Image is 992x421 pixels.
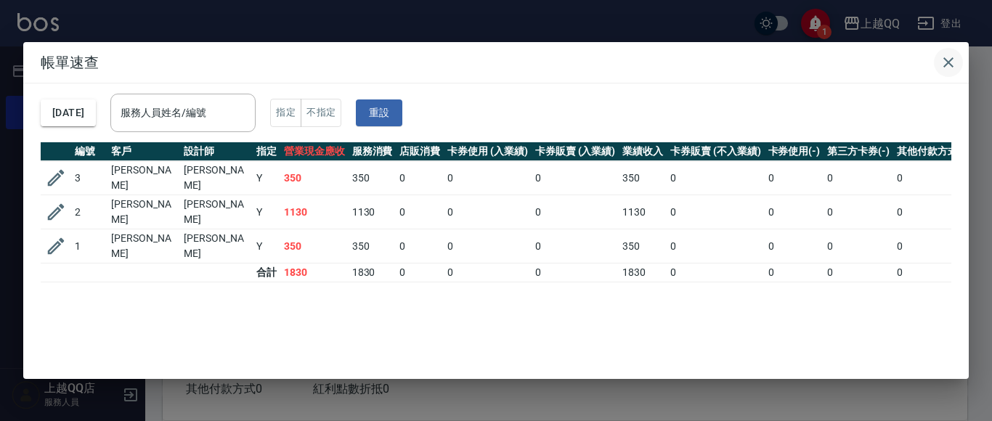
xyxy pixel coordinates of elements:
[765,195,824,229] td: 0
[41,99,96,126] button: [DATE]
[667,263,764,282] td: 0
[253,142,280,161] th: 指定
[667,161,764,195] td: 0
[765,161,824,195] td: 0
[349,142,397,161] th: 服務消費
[444,161,532,195] td: 0
[107,142,180,161] th: 客戶
[180,195,253,229] td: [PERSON_NAME]
[824,142,893,161] th: 第三方卡券(-)
[280,161,349,195] td: 350
[444,195,532,229] td: 0
[396,161,444,195] td: 0
[23,42,969,83] h2: 帳單速查
[280,263,349,282] td: 1830
[301,99,341,127] button: 不指定
[71,161,107,195] td: 3
[893,161,973,195] td: 0
[824,161,893,195] td: 0
[532,142,619,161] th: 卡券販賣 (入業績)
[893,229,973,263] td: 0
[619,263,667,282] td: 1830
[349,195,397,229] td: 1130
[107,195,180,229] td: [PERSON_NAME]
[619,195,667,229] td: 1130
[396,142,444,161] th: 店販消費
[444,229,532,263] td: 0
[71,229,107,263] td: 1
[356,99,402,126] button: 重設
[619,229,667,263] td: 350
[619,161,667,195] td: 350
[253,195,280,229] td: Y
[667,195,764,229] td: 0
[280,229,349,263] td: 350
[107,229,180,263] td: [PERSON_NAME]
[532,195,619,229] td: 0
[71,195,107,229] td: 2
[396,195,444,229] td: 0
[765,263,824,282] td: 0
[180,229,253,263] td: [PERSON_NAME]
[180,142,253,161] th: 設計師
[270,99,301,127] button: 指定
[893,195,973,229] td: 0
[253,263,280,282] td: 合計
[893,142,973,161] th: 其他付款方式(-)
[824,229,893,263] td: 0
[349,161,397,195] td: 350
[280,142,349,161] th: 營業現金應收
[444,263,532,282] td: 0
[619,142,667,161] th: 業績收入
[349,229,397,263] td: 350
[893,263,973,282] td: 0
[765,142,824,161] th: 卡券使用(-)
[253,229,280,263] td: Y
[71,142,107,161] th: 編號
[253,161,280,195] td: Y
[180,161,253,195] td: [PERSON_NAME]
[824,263,893,282] td: 0
[532,263,619,282] td: 0
[532,229,619,263] td: 0
[765,229,824,263] td: 0
[824,195,893,229] td: 0
[532,161,619,195] td: 0
[444,142,532,161] th: 卡券使用 (入業績)
[349,263,397,282] td: 1830
[667,142,764,161] th: 卡券販賣 (不入業績)
[667,229,764,263] td: 0
[280,195,349,229] td: 1130
[107,161,180,195] td: [PERSON_NAME]
[396,229,444,263] td: 0
[396,263,444,282] td: 0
